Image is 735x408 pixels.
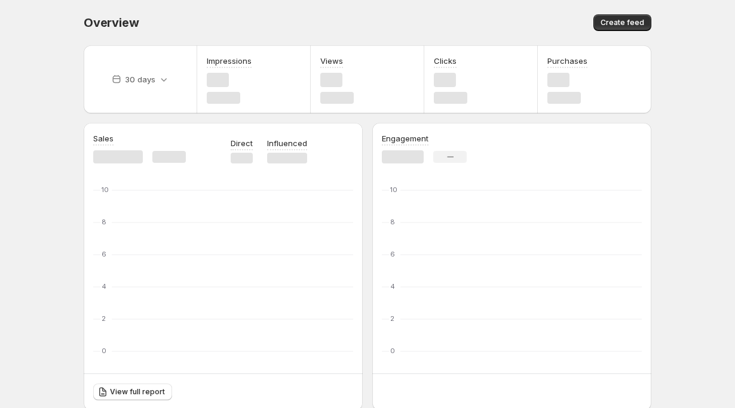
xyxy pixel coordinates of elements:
[390,347,395,355] text: 0
[102,347,106,355] text: 0
[84,16,139,30] span: Overview
[434,55,457,67] h3: Clicks
[593,14,651,31] button: Create feed
[102,218,106,226] text: 8
[390,250,395,258] text: 6
[102,250,106,258] text: 6
[231,137,253,149] p: Direct
[390,314,394,323] text: 2
[601,18,644,27] span: Create feed
[390,186,397,194] text: 10
[207,55,252,67] h3: Impressions
[125,73,155,85] p: 30 days
[382,132,428,144] h3: Engagement
[320,55,343,67] h3: Views
[102,314,106,323] text: 2
[267,137,307,149] p: Influenced
[93,132,114,144] h3: Sales
[110,387,165,397] span: View full report
[102,186,109,194] text: 10
[547,55,587,67] h3: Purchases
[390,218,395,226] text: 8
[93,384,172,400] a: View full report
[102,282,106,290] text: 4
[390,282,395,290] text: 4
